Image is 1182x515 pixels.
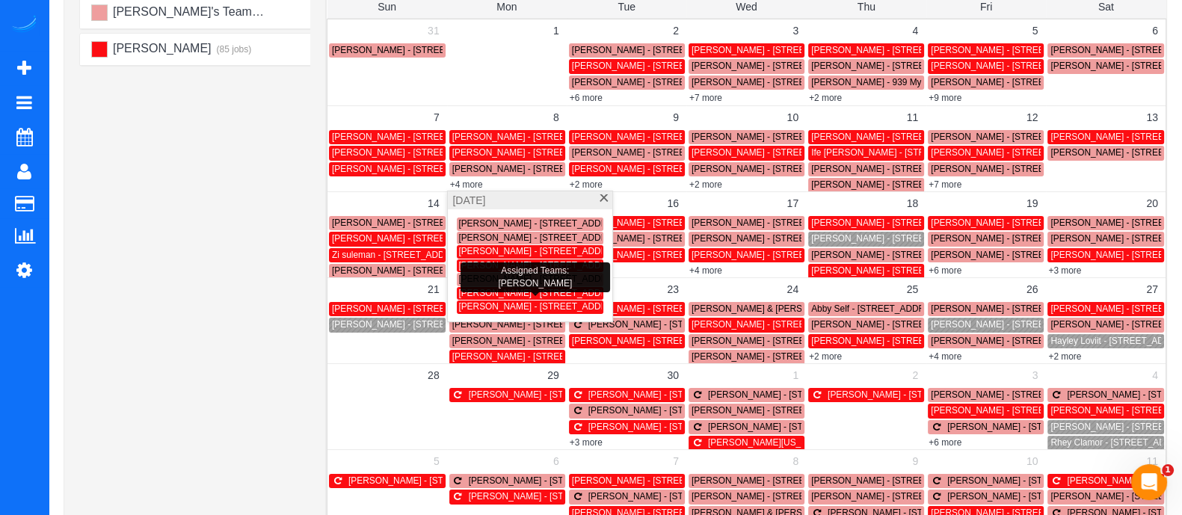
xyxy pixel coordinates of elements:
span: [PERSON_NAME] - [STREET_ADDRESS] [828,389,997,400]
span: [PERSON_NAME] - [STREET_ADDRESS] [811,218,980,228]
span: [PERSON_NAME] - [STREET_ADDRESS] [708,389,877,400]
span: [PERSON_NAME] - [STREET_ADDRESS][PERSON_NAME] [931,147,1173,158]
a: 10 [1019,450,1046,472]
a: +7 more [929,179,961,190]
span: [PERSON_NAME] - [STREET_ADDRESS] [572,475,741,486]
span: [PERSON_NAME] - [STREET_ADDRESS][PERSON_NAME] [811,491,1053,502]
a: 13 [1139,106,1166,129]
a: +6 more [570,93,603,103]
span: [PERSON_NAME] - [STREET_ADDRESS][PERSON_NAME] [572,77,814,87]
a: +2 more [809,351,842,362]
span: Ife [PERSON_NAME] - [STREET_ADDRESS] [811,147,993,158]
a: 7 [426,106,447,129]
span: [PERSON_NAME] - [STREET_ADDRESS] [692,319,861,330]
span: [PERSON_NAME][US_STATE] - [STREET_ADDRESS] [708,437,926,448]
a: 18 [899,192,926,215]
a: 2 [905,364,926,386]
a: +2 more [570,179,603,190]
span: [PERSON_NAME] - [STREET_ADDRESS][PERSON_NAME] [708,422,950,432]
a: 2 [665,19,686,42]
span: [PERSON_NAME] - [STREET_ADDRESS][PERSON_NAME] [458,246,701,256]
a: 14 [420,192,447,215]
a: 17 [779,192,806,215]
span: [PERSON_NAME] - [STREET_ADDRESS] Se, Marietta, GA 30067 [692,164,955,174]
span: [PERSON_NAME] - [STREET_ADDRESS] [332,233,501,244]
span: [PERSON_NAME] - [STREET_ADDRESS][PERSON_NAME] [332,218,574,228]
a: 9 [905,450,926,472]
span: [PERSON_NAME] - [STREET_ADDRESS] [931,164,1100,174]
a: +2 more [689,179,722,190]
span: [PERSON_NAME] - [STREET_ADDRESS][PERSON_NAME] Sw, [GEOGRAPHIC_DATA] [332,147,686,158]
span: [PERSON_NAME] - [STREET_ADDRESS][PERSON_NAME] [572,147,814,158]
a: +6 more [929,265,961,276]
span: [PERSON_NAME] - [STREET_ADDRESS] [332,45,501,55]
a: 27 [1139,278,1166,300]
span: [PERSON_NAME] - [STREET_ADDRESS][PERSON_NAME][PERSON_NAME] [452,147,768,158]
a: +4 more [450,179,483,190]
a: 30 [659,364,686,386]
span: [PERSON_NAME] - [STREET_ADDRESS] [811,45,980,55]
a: 11 [899,106,926,129]
a: 4 [905,19,926,42]
span: [PERSON_NAME] - [STREET_ADDRESS][PERSON_NAME] [811,179,1053,190]
iframe: Intercom live chat [1131,464,1167,500]
a: 26 [1019,278,1046,300]
span: [PERSON_NAME] - [STREET_ADDRESS][PERSON_NAME] [588,405,831,416]
span: Thu [858,1,875,13]
span: [PERSON_NAME] - [STREET_ADDRESS] [572,164,741,174]
span: [PERSON_NAME] - [STREET_ADDRESS] [692,250,861,260]
span: [PERSON_NAME] - [STREET_ADDRESS] [572,233,741,244]
a: 11 [1139,450,1166,472]
span: [PERSON_NAME] - [STREET_ADDRESS][PERSON_NAME] [692,491,934,502]
span: [PERSON_NAME] - [STREET_ADDRESS] [572,132,741,142]
span: Mon [496,1,517,13]
span: [PERSON_NAME] - [STREET_ADDRESS] [458,301,627,312]
span: [PERSON_NAME] - [STREET_ADDRESS] [692,233,861,244]
span: [PERSON_NAME] - [STREET_ADDRESS][PERSON_NAME] [332,265,574,276]
a: 10 [779,106,806,129]
a: 9 [665,106,686,129]
span: Zi suleman - [STREET_ADDRESS][PERSON_NAME][PERSON_NAME] [332,250,618,260]
span: [PERSON_NAME] - [STREET_ADDRESS][PERSON_NAME] [458,288,701,298]
a: +6 more [929,437,961,448]
span: [PERSON_NAME] - [STREET_ADDRESS] [931,250,1100,260]
span: [PERSON_NAME] - [STREET_ADDRESS][PERSON_NAME] [811,250,1053,260]
span: Sat [1098,1,1114,13]
a: 6 [546,450,567,472]
span: [DATE] [452,193,485,208]
span: [PERSON_NAME] & [PERSON_NAME] - [STREET_ADDRESS] [692,303,944,314]
span: Fri [980,1,992,13]
a: 28 [420,364,447,386]
span: [PERSON_NAME] - [STREET_ADDRESS][PERSON_NAME] [931,389,1173,400]
a: 1 [785,364,806,386]
span: [PERSON_NAME] - [STREET_ADDRESS] [332,164,501,174]
a: 25 [899,278,926,300]
small: (85 jobs) [215,44,251,55]
span: [PERSON_NAME] - [STREET_ADDRESS][PERSON_NAME][PERSON_NAME] [692,351,1007,362]
a: 6 [1145,19,1166,42]
span: [PERSON_NAME] - [STREET_ADDRESS] [572,61,741,71]
span: Abby Self - [STREET_ADDRESS] [811,303,945,314]
a: 23 [659,278,686,300]
span: [PERSON_NAME] - 939 Mytel [STREET_ADDRESS] [811,77,1021,87]
span: [PERSON_NAME] - [STREET_ADDRESS] [348,475,517,486]
a: 8 [785,450,806,472]
span: [PERSON_NAME] - [STREET_ADDRESS][PERSON_NAME] [692,45,934,55]
span: [PERSON_NAME] - [STREET_ADDRESS] [692,61,861,71]
span: [PERSON_NAME] - [STREET_ADDRESS] [572,218,741,228]
span: [PERSON_NAME] - [STREET_ADDRESS][PERSON_NAME] [931,218,1173,228]
span: [PERSON_NAME] - [STREET_ADDRESS] [811,319,980,330]
a: 29 [540,364,567,386]
span: [PERSON_NAME] - [STREET_ADDRESS] [452,164,621,174]
a: +2 more [1048,351,1081,362]
span: [PERSON_NAME] - [STREET_ADDRESS][PERSON_NAME] [469,389,711,400]
span: [PERSON_NAME] - [STREET_ADDRESS] Se, Marietta, GA 30067 [692,475,955,486]
span: [PERSON_NAME] - [STREET_ADDRESS][PERSON_NAME] [452,319,695,330]
span: [PERSON_NAME] - [STREET_ADDRESS] [452,336,621,346]
span: [PERSON_NAME] - [STREET_ADDRESS][PERSON_NAME] [588,319,831,330]
span: [PERSON_NAME] - [STREET_ADDRESS] [931,132,1100,142]
span: Wed [736,1,757,13]
span: [PERSON_NAME] - [STREET_ADDRESS][PERSON_NAME] [931,45,1173,55]
span: [PERSON_NAME] - [STREET_ADDRESS][PERSON_NAME] [811,336,1053,346]
span: [PERSON_NAME] - [STREET_ADDRESS] [931,233,1100,244]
